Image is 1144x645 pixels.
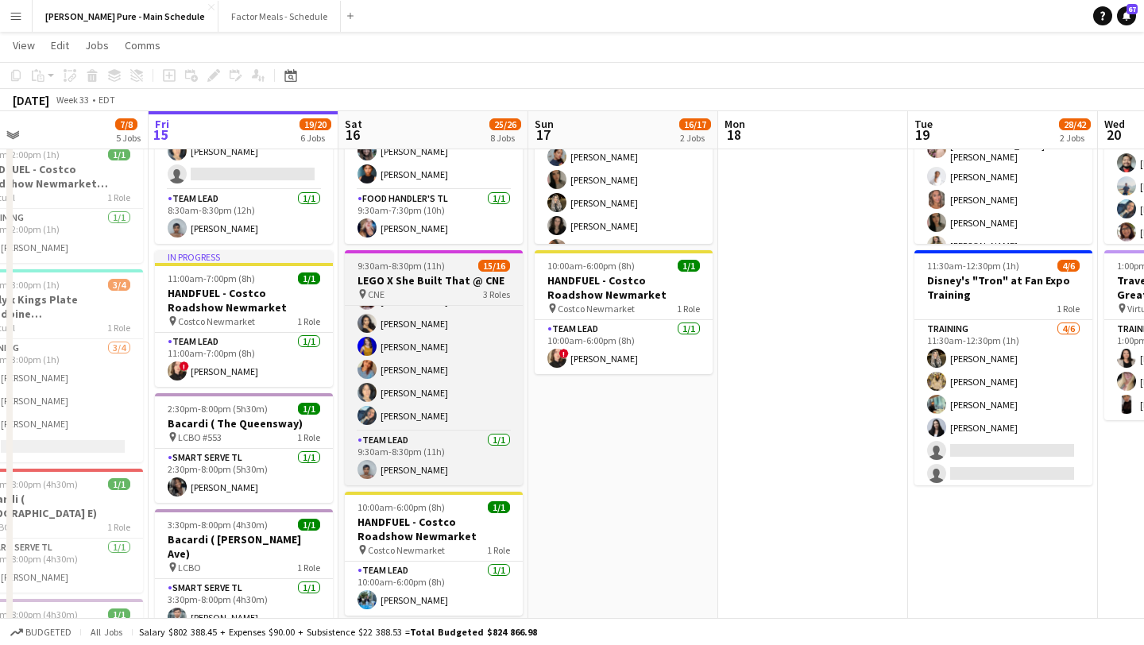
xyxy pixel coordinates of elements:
[297,315,320,327] span: 1 Role
[300,132,330,144] div: 6 Jobs
[558,303,635,315] span: Costco Newmarket
[118,35,167,56] a: Comms
[155,250,333,263] div: In progress
[298,272,320,284] span: 1/1
[532,126,554,144] span: 17
[410,626,537,638] span: Total Budgeted $824 866.98
[108,478,130,490] span: 1/1
[490,132,520,144] div: 8 Jobs
[116,132,141,144] div: 5 Jobs
[178,562,201,574] span: LCBO
[678,260,700,272] span: 1/1
[345,515,523,543] h3: HANDFUEL - Costco Roadshow Newmarket
[368,544,445,556] span: Costco Newmarket
[99,94,115,106] div: EDT
[155,250,333,387] app-job-card: In progress11:00am-7:00pm (8h)1/1HANDFUEL - Costco Roadshow Newmarket Costco Newmarket1 RoleTeam ...
[1057,260,1080,272] span: 4/6
[298,519,320,531] span: 1/1
[677,303,700,315] span: 1 Role
[357,260,445,272] span: 9:30am-8:30pm (11h)
[1117,6,1136,25] a: 67
[1104,117,1125,131] span: Wed
[345,113,523,190] app-card-role: Food Handler's BA2/29:30am-7:30pm (10h)[PERSON_NAME][PERSON_NAME]
[679,118,711,130] span: 16/17
[345,250,523,485] app-job-card: 9:30am-8:30pm (11h)15/16LEGO X She Built That @ CNE CNE3 Roles[PERSON_NAME][PERSON_NAME][PERSON_N...
[178,431,222,443] span: LCBO #553
[1060,132,1090,144] div: 2 Jobs
[155,532,333,561] h3: Bacardi ( [PERSON_NAME] Ave)
[168,403,268,415] span: 2:30pm-8:00pm (5h30m)
[680,132,710,144] div: 2 Jobs
[125,38,160,52] span: Comms
[115,118,137,130] span: 7/8
[155,190,333,244] app-card-role: Team Lead1/18:30am-8:30pm (12h)[PERSON_NAME]
[155,449,333,503] app-card-role: Smart Serve TL1/12:30pm-8:00pm (5h30m)[PERSON_NAME]
[25,627,71,638] span: Budgeted
[559,349,569,358] span: !
[535,273,713,302] h3: HANDFUEL - Costco Roadshow Newmarket
[912,126,933,144] span: 19
[79,35,115,56] a: Jobs
[914,250,1092,485] app-job-card: 11:30am-12:30pm (1h)4/6Disney's "Tron" at Fan Expo Training1 RoleTraining4/611:30am-12:30pm (1h)[...
[345,492,523,616] app-job-card: 10:00am-6:00pm (8h)1/1HANDFUEL - Costco Roadshow Newmarket Costco Newmarket1 RoleTeam Lead1/110:0...
[1059,118,1091,130] span: 28/42
[297,562,320,574] span: 1 Role
[483,288,510,300] span: 3 Roles
[914,320,1092,489] app-card-role: Training4/611:30am-12:30pm (1h)[PERSON_NAME][PERSON_NAME][PERSON_NAME][PERSON_NAME]
[85,38,109,52] span: Jobs
[87,626,126,638] span: All jobs
[297,431,320,443] span: 1 Role
[108,149,130,160] span: 1/1
[345,190,523,244] app-card-role: Food Handler's TL1/19:30am-7:30pm (10h)[PERSON_NAME]
[168,272,255,284] span: 11:00am-7:00pm (8h)
[368,288,385,300] span: CNE
[489,118,521,130] span: 25/26
[44,35,75,56] a: Edit
[535,250,713,374] app-job-card: 10:00am-6:00pm (8h)1/1HANDFUEL - Costco Roadshow Newmarket Costco Newmarket1 RoleTeam Lead1/110:0...
[168,519,268,531] span: 3:30pm-8:00pm (4h30m)
[155,509,333,633] app-job-card: 3:30pm-8:00pm (4h30m)1/1Bacardi ( [PERSON_NAME] Ave) LCBO1 RoleSmart Serve TL1/13:30pm-8:00pm (4h...
[927,260,1019,272] span: 11:30am-12:30pm (1h)
[487,544,510,556] span: 1 Role
[139,626,537,638] div: Salary $802 388.45 + Expenses $90.00 + Subsistence $22 388.53 =
[51,38,69,52] span: Edit
[1127,4,1138,14] span: 67
[298,403,320,415] span: 1/1
[108,608,130,620] span: 1/1
[107,191,130,203] span: 1 Role
[914,117,933,131] span: Tue
[1102,126,1125,144] span: 20
[13,92,49,108] div: [DATE]
[153,126,169,144] span: 15
[535,320,713,374] app-card-role: Team Lead1/110:00am-6:00pm (8h)![PERSON_NAME]
[155,286,333,315] h3: HANDFUEL - Costco Roadshow Newmarket
[33,1,218,32] button: [PERSON_NAME] Pure - Main Schedule
[345,117,362,131] span: Sat
[178,315,255,327] span: Costco Newmarket
[155,117,169,131] span: Fri
[535,117,554,131] span: Sun
[107,521,130,533] span: 1 Role
[342,126,362,144] span: 16
[478,260,510,272] span: 15/16
[547,260,635,272] span: 10:00am-6:00pm (8h)
[155,333,333,387] app-card-role: Team Lead1/111:00am-7:00pm (8h)![PERSON_NAME]
[914,273,1092,302] h3: Disney's "Tron" at Fan Expo Training
[108,279,130,291] span: 3/4
[155,416,333,431] h3: Bacardi ( The Queensway)
[345,431,523,485] app-card-role: Team Lead1/19:30am-8:30pm (11h)[PERSON_NAME]
[155,393,333,503] app-job-card: 2:30pm-8:00pm (5h30m)1/1Bacardi ( The Queensway) LCBO #5531 RoleSmart Serve TL1/12:30pm-8:00pm (5...
[8,624,74,641] button: Budgeted
[345,273,523,288] h3: LEGO X She Built That @ CNE
[300,118,331,130] span: 19/20
[13,38,35,52] span: View
[1057,303,1080,315] span: 1 Role
[722,126,745,144] span: 18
